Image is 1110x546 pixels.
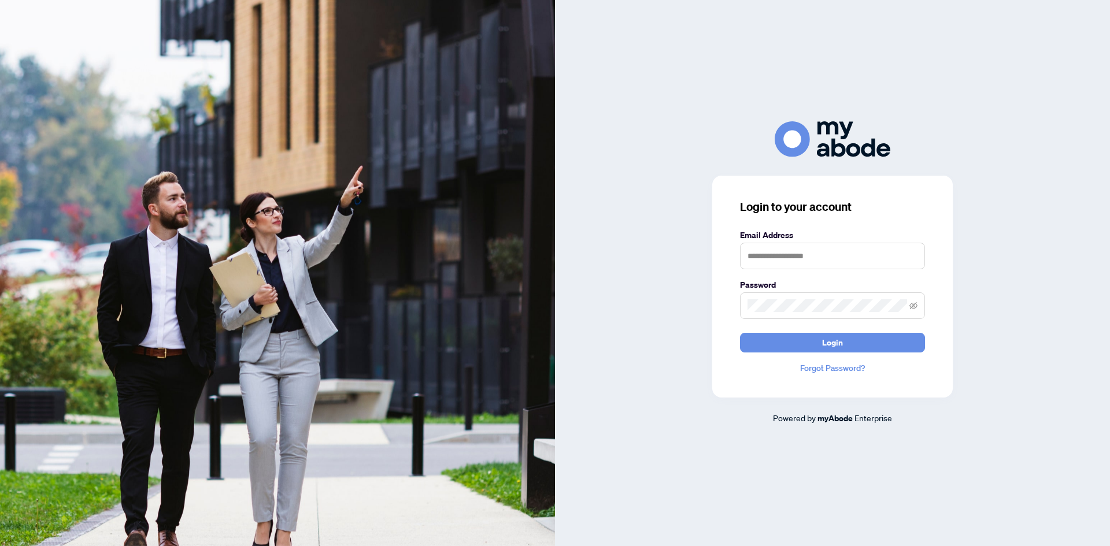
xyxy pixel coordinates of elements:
span: Login [822,333,843,352]
label: Email Address [740,229,925,242]
label: Password [740,278,925,291]
span: Enterprise [854,413,892,423]
span: Powered by [773,413,816,423]
img: ma-logo [775,121,890,157]
span: eye-invisible [909,302,917,310]
a: Forgot Password? [740,362,925,374]
h3: Login to your account [740,199,925,215]
a: myAbode [817,412,853,425]
button: Login [740,333,925,352]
